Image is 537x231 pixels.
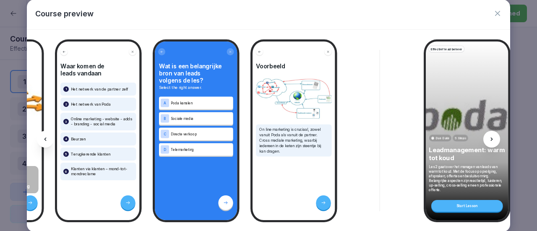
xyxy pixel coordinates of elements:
[431,47,463,51] p: Effectief lead beheer
[65,86,67,91] p: 1
[455,136,466,140] p: 5 Steps
[71,101,111,106] p: Het netwerk van Poda
[65,151,67,156] p: 5
[71,151,110,156] p: Terugkerende klanten
[171,100,232,105] p: Poda kanalen
[171,147,232,152] p: Telemarketing
[164,101,166,105] p: A
[431,200,503,212] div: Start Lesson
[256,78,332,119] img: Image and Text preview image
[171,116,232,121] p: Sociale media
[164,117,166,120] p: B
[65,101,67,106] p: 2
[71,86,128,91] p: Het netwerk van de partner zelf
[65,119,67,124] p: 3
[164,148,166,151] p: D
[65,136,67,141] p: 4
[436,136,450,140] p: Due Date
[60,62,136,77] h4: Waar komen de leads vandaan
[259,127,328,154] p: On line marketing is cruciaal, zowel vanuit Poda als vanuit de partner. Cross mediale marketing, ...
[71,117,133,127] p: Online marketing - website - adds - branding - social media
[159,85,233,91] p: Select the right answer.
[164,132,166,136] p: C
[71,136,86,141] p: Beurzen
[71,166,133,176] p: Klanten via klanten – mond-tot-mondreclame
[35,8,94,19] p: Course preview
[429,146,506,162] p: Leadmanagement: warm tot koud
[256,62,332,70] h4: Voorbeeld
[429,164,506,192] p: Les 2 gaat over het managen van leads van warm tot koud. Met de focus op opvolging, afspraken, of...
[171,131,232,136] p: Directe verkoop
[159,62,233,84] h4: Wat is een belangrijke bron van leads volgens de les?
[65,169,67,174] p: 6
